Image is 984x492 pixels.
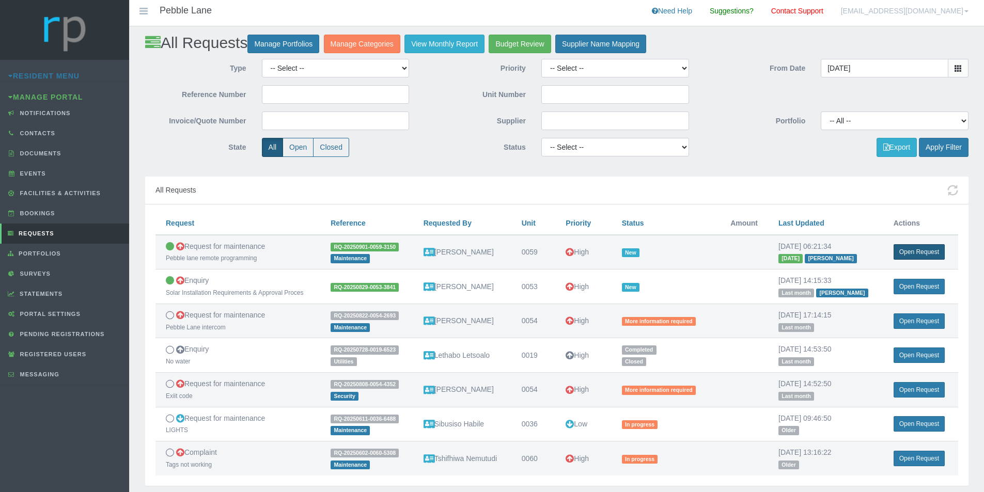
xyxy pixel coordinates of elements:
[18,311,81,317] span: Portal Settings
[155,304,320,338] td: Request for maintenance
[331,415,399,423] span: RQ-20250611-0036-6488
[160,6,212,16] h4: Pebble Lane
[331,461,370,469] span: Maintenance
[919,138,969,157] button: Apply Filter
[778,426,799,435] span: Older
[511,269,556,304] td: 0053
[413,269,511,304] td: [PERSON_NAME]
[894,382,945,398] a: Open Request
[166,219,194,227] a: Request
[331,357,357,366] span: Utilities
[166,358,191,365] small: No water
[331,219,366,227] a: Reference
[413,373,511,407] td: [PERSON_NAME]
[155,338,320,373] td: Enquiry
[331,345,399,354] span: RQ-20250728-0019-6523
[894,244,945,260] a: Open Request
[324,35,400,54] a: Manage Categories
[18,110,71,116] span: Notifications
[555,407,611,441] td: Low
[778,219,824,227] a: Last Updated
[18,170,46,177] span: Events
[622,317,696,326] span: More information required
[417,112,534,127] label: Supplier
[155,373,320,407] td: Request for maintenance
[413,235,511,269] td: [PERSON_NAME]
[417,138,534,153] label: Status
[283,138,314,157] label: Open
[555,304,611,338] td: High
[622,386,696,394] span: More information required
[511,304,556,338] td: 0054
[805,254,857,263] span: [PERSON_NAME]
[331,283,399,292] span: RQ-20250829-0053-3841
[413,407,511,441] td: Sibusiso Habile
[778,289,814,297] span: Last month
[155,235,320,269] td: Request for maintenance
[413,304,511,338] td: [PERSON_NAME]
[622,248,639,257] span: New
[137,138,254,153] label: State
[566,219,591,227] a: Priority
[555,441,611,475] td: High
[262,138,284,157] label: All
[331,426,370,435] span: Maintenance
[894,451,945,466] a: Open Request
[18,351,86,357] span: Registered Users
[768,373,883,407] td: [DATE] 14:52:50
[622,345,657,354] span: Completed
[331,380,399,389] span: RQ-20250808-0054-4352
[313,138,349,157] label: Closed
[331,311,399,320] span: RQ-20250822-0054-2693
[17,291,63,297] span: Statements
[18,371,59,377] span: Messaging
[413,338,511,373] td: Lethabo Letsoalo
[894,313,945,329] a: Open Request
[417,59,534,74] label: Priority
[145,34,969,53] h2: All Requests
[16,250,61,257] span: Portfolios
[137,59,254,74] label: Type
[555,235,611,269] td: High
[768,304,883,338] td: [DATE] 17:14:15
[511,338,556,373] td: 0019
[145,177,969,204] div: All Requests
[511,373,556,407] td: 0054
[768,269,883,304] td: [DATE] 14:15:33
[166,324,226,331] small: Pebble Lane intercom
[894,279,945,294] a: Open Request
[155,269,320,304] td: Enquiry
[768,407,883,441] td: [DATE] 09:46:50
[166,426,188,434] small: LIGHTS
[622,357,647,366] span: Closed
[155,407,320,441] td: Request for maintenance
[622,283,639,292] span: New
[18,331,105,337] span: Pending Registrations
[155,441,320,475] td: Complaint
[413,441,511,475] td: Tshifhiwa Nemutudi
[511,441,556,475] td: 0060
[894,347,945,363] a: Open Request
[894,416,945,432] a: Open Request
[331,323,370,332] span: Maintenance
[555,269,611,304] td: High
[522,219,536,227] a: Unit
[166,392,193,400] small: Exiit code
[8,72,80,80] a: Resident Menu
[730,219,758,227] span: Amount
[331,449,399,457] span: RQ-20250602-0060-5308
[166,255,257,262] small: Pebble lane remote programming
[697,112,814,127] label: Portfolio
[137,85,254,101] label: Reference Number
[247,35,319,54] a: Manage Portfolios
[778,323,814,332] span: Last month
[778,392,814,401] span: Last month
[8,93,83,101] a: Manage Portal
[166,461,212,468] small: Tags not working
[697,59,814,74] label: From Date
[331,254,370,263] span: Maintenance
[404,35,485,54] a: View Monthly Report
[511,407,556,441] td: 0036
[816,289,868,297] span: [PERSON_NAME]
[778,461,799,469] span: Older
